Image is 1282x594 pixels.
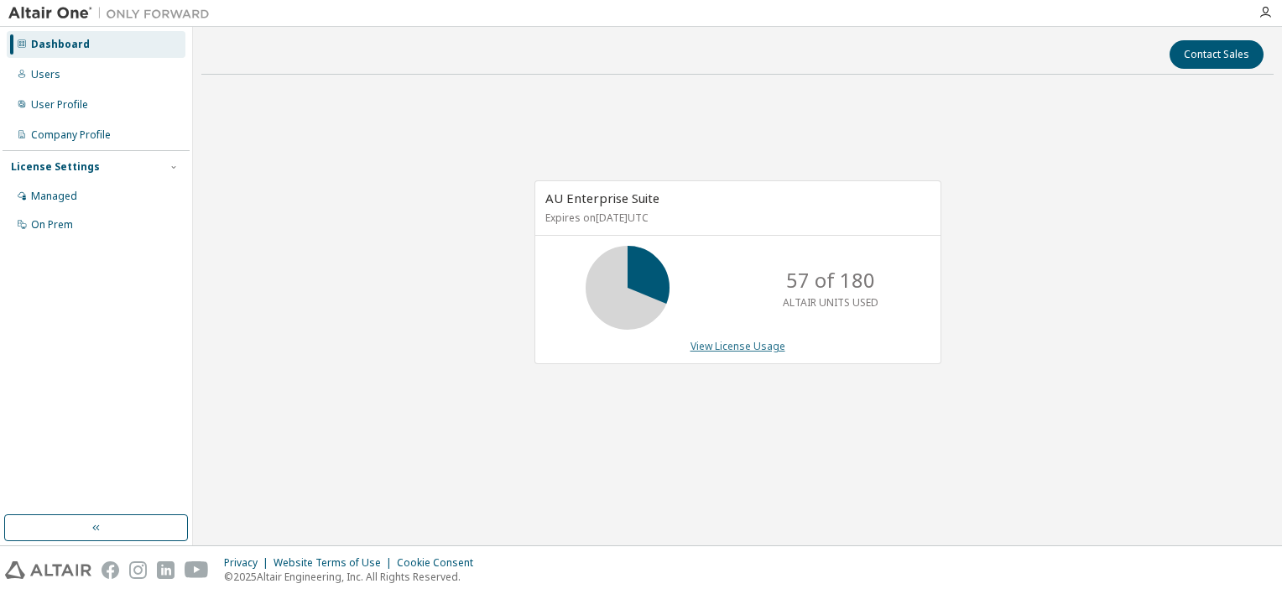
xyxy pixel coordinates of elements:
img: linkedin.svg [157,561,175,579]
img: facebook.svg [102,561,119,579]
div: Privacy [224,556,274,570]
div: Cookie Consent [397,556,483,570]
img: instagram.svg [129,561,147,579]
img: youtube.svg [185,561,209,579]
img: altair_logo.svg [5,561,91,579]
button: Contact Sales [1170,40,1264,69]
div: User Profile [31,98,88,112]
div: Website Terms of Use [274,556,397,570]
span: AU Enterprise Suite [545,190,659,206]
div: On Prem [31,218,73,232]
div: Company Profile [31,128,111,142]
p: 57 of 180 [786,266,875,294]
div: Dashboard [31,38,90,51]
div: Managed [31,190,77,203]
img: Altair One [8,5,218,22]
p: © 2025 Altair Engineering, Inc. All Rights Reserved. [224,570,483,584]
p: ALTAIR UNITS USED [783,295,878,310]
div: Users [31,68,60,81]
a: View License Usage [691,339,785,353]
p: Expires on [DATE] UTC [545,211,926,225]
div: License Settings [11,160,100,174]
